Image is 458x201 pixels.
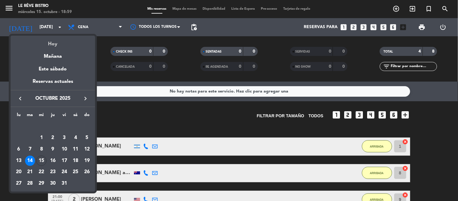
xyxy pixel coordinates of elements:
div: 14 [25,156,35,166]
th: viernes [59,112,70,121]
div: 1 [36,133,46,143]
td: 6 de octubre de 2025 [13,144,24,155]
th: jueves [47,112,59,121]
div: Mañana [11,48,95,60]
th: miércoles [36,112,47,121]
div: 19 [82,156,92,166]
td: 17 de octubre de 2025 [59,155,70,167]
div: 5 [82,133,92,143]
div: 23 [48,167,58,177]
i: keyboard_arrow_left [17,95,24,102]
i: keyboard_arrow_right [82,95,89,102]
div: 4 [70,133,81,143]
td: 4 de octubre de 2025 [70,132,82,144]
button: keyboard_arrow_right [80,95,91,102]
td: 28 de octubre de 2025 [24,178,36,189]
td: 16 de octubre de 2025 [47,155,59,167]
div: 8 [36,144,46,154]
td: 30 de octubre de 2025 [47,178,59,189]
div: 27 [14,178,24,189]
div: 29 [36,178,46,189]
div: 22 [36,167,46,177]
div: 31 [59,178,69,189]
span: octubre 2025 [26,95,80,102]
div: Hoy [11,36,95,48]
td: 18 de octubre de 2025 [70,155,82,167]
td: 10 de octubre de 2025 [59,144,70,155]
div: 10 [59,144,69,154]
div: Este sábado [11,61,95,78]
div: 18 [70,156,81,166]
td: 31 de octubre de 2025 [59,178,70,189]
td: 15 de octubre de 2025 [36,155,47,167]
div: 28 [25,178,35,189]
div: 6 [14,144,24,154]
div: 7 [25,144,35,154]
div: 20 [14,167,24,177]
td: 25 de octubre de 2025 [70,166,82,178]
td: 7 de octubre de 2025 [24,144,36,155]
td: 23 de octubre de 2025 [47,166,59,178]
td: 22 de octubre de 2025 [36,166,47,178]
div: 2 [48,133,58,143]
td: 19 de octubre de 2025 [81,155,93,167]
div: 15 [36,156,46,166]
td: 14 de octubre de 2025 [24,155,36,167]
button: keyboard_arrow_left [15,95,26,102]
td: 2 de octubre de 2025 [47,132,59,144]
div: Reservas actuales [11,78,95,90]
div: 13 [14,156,24,166]
td: 8 de octubre de 2025 [36,144,47,155]
div: 26 [82,167,92,177]
td: OCT. [13,121,93,132]
div: 3 [59,133,69,143]
td: 12 de octubre de 2025 [81,144,93,155]
td: 27 de octubre de 2025 [13,178,24,189]
th: sábado [70,112,82,121]
td: 13 de octubre de 2025 [13,155,24,167]
td: 24 de octubre de 2025 [59,166,70,178]
th: martes [24,112,36,121]
div: 11 [70,144,81,154]
td: 11 de octubre de 2025 [70,144,82,155]
div: 16 [48,156,58,166]
td: 26 de octubre de 2025 [81,166,93,178]
div: 17 [59,156,69,166]
div: 25 [70,167,81,177]
div: 21 [25,167,35,177]
div: 24 [59,167,69,177]
td: 3 de octubre de 2025 [59,132,70,144]
td: 1 de octubre de 2025 [36,132,47,144]
div: 9 [48,144,58,154]
div: 30 [48,178,58,189]
td: 29 de octubre de 2025 [36,178,47,189]
td: 5 de octubre de 2025 [81,132,93,144]
div: 12 [82,144,92,154]
td: 20 de octubre de 2025 [13,166,24,178]
th: lunes [13,112,24,121]
th: domingo [81,112,93,121]
td: 21 de octubre de 2025 [24,166,36,178]
td: 9 de octubre de 2025 [47,144,59,155]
